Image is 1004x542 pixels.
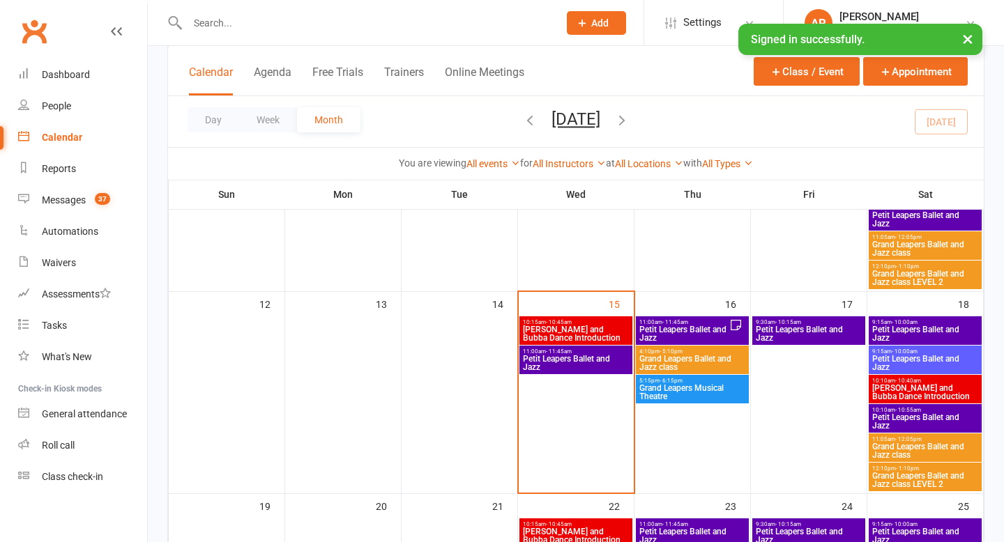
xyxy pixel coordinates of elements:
strong: You are viewing [399,157,466,169]
a: Automations [18,216,147,247]
a: All Instructors [533,158,606,169]
div: Tasks [42,320,67,331]
span: 11:05am [872,234,979,240]
span: 12:10pm [872,465,979,472]
button: Add [567,11,626,35]
span: Petit Leapers Ballet and Jazz [872,325,979,342]
div: Leaps N Beats Dance Pty Ltd [839,23,965,36]
a: What's New [18,341,147,373]
span: Grand Leapers Ballet and Jazz class [872,240,979,257]
a: Class kiosk mode [18,461,147,493]
a: Clubworx [17,14,52,49]
span: 10:15am [522,521,630,527]
th: Wed [518,180,634,209]
div: Dashboard [42,69,90,80]
span: - 11:45am [662,521,688,527]
span: 11:05am [872,436,979,442]
span: - 10:15am [775,319,801,325]
a: Assessments [18,279,147,310]
span: Grand Leapers Ballet and Jazz class [872,442,979,459]
a: Dashboard [18,59,147,91]
span: Add [591,17,609,29]
button: Calendar [189,65,233,95]
a: Reports [18,153,147,185]
span: 4:10pm [639,348,746,355]
span: Petit Leapers Ballet and Jazz [872,211,979,228]
span: 9:30am [755,319,862,325]
button: Agenda [254,65,291,95]
span: 11:00am [639,521,746,527]
th: Mon [285,180,402,209]
div: Reports [42,163,76,174]
a: People [18,91,147,122]
a: Waivers [18,247,147,279]
span: Petit Leapers Ballet and Jazz [639,325,729,342]
button: Day [188,107,239,132]
span: 5:15pm [639,378,746,384]
div: People [42,100,71,111]
a: Tasks [18,310,147,341]
span: - 10:15am [775,521,801,527]
span: Grand Leapers Musical Theatre [639,384,746,401]
div: 24 [842,494,867,517]
a: Roll call [18,430,147,461]
a: Messages 37 [18,185,147,216]
div: Roll call [42,440,75,451]
button: [DATE] [552,109,600,129]
span: [PERSON_NAME] and Bubba Dance Introduction [872,384,979,401]
input: Search... [183,13,549,33]
div: Class check-in [42,471,103,482]
div: 15 [609,292,634,315]
strong: at [606,157,615,169]
span: 37 [95,193,110,205]
a: Calendar [18,122,147,153]
span: - 12:05pm [895,436,922,442]
span: 11:00am [522,348,630,355]
div: 21 [492,494,517,517]
span: [PERSON_NAME] and Bubba Dance Introduction [522,325,630,342]
button: Class / Event [754,57,860,86]
span: Petit Leapers Ballet and Jazz [755,325,862,342]
button: Month [297,107,360,132]
span: Petit Leapers Ballet and Jazz [872,413,979,430]
span: - 5:10pm [660,348,683,355]
span: - 10:45am [546,319,572,325]
div: 22 [609,494,634,517]
div: 20 [376,494,401,517]
div: 23 [725,494,750,517]
span: - 10:40am [895,378,921,384]
div: 17 [842,292,867,315]
th: Tue [402,180,518,209]
span: - 10:00am [892,348,918,355]
a: All events [466,158,520,169]
span: - 10:45am [546,521,572,527]
a: General attendance kiosk mode [18,398,147,430]
div: Waivers [42,257,76,268]
div: 25 [958,494,983,517]
span: - 1:10pm [896,263,919,270]
span: 11:00am [639,319,729,325]
span: 9:15am [872,319,979,325]
div: 13 [376,292,401,315]
button: Online Meetings [445,65,524,95]
button: Free Trials [312,65,363,95]
div: 19 [259,494,284,517]
button: × [955,24,980,54]
span: Grand Leapers Ballet and Jazz class LEVEL 2 [872,472,979,488]
div: 14 [492,292,517,315]
span: Grand Leapers Ballet and Jazz class [639,355,746,371]
div: AR [805,9,832,37]
span: Settings [683,7,722,38]
span: 9:30am [755,521,862,527]
span: 12:10pm [872,263,979,270]
span: - 6:15pm [660,378,683,384]
th: Thu [634,180,751,209]
span: - 11:45am [546,348,572,355]
span: 10:10am [872,407,979,413]
strong: for [520,157,533,169]
th: Sun [169,180,285,209]
span: 9:15am [872,348,979,355]
div: Automations [42,226,98,237]
a: All Types [702,158,753,169]
div: Messages [42,194,86,206]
